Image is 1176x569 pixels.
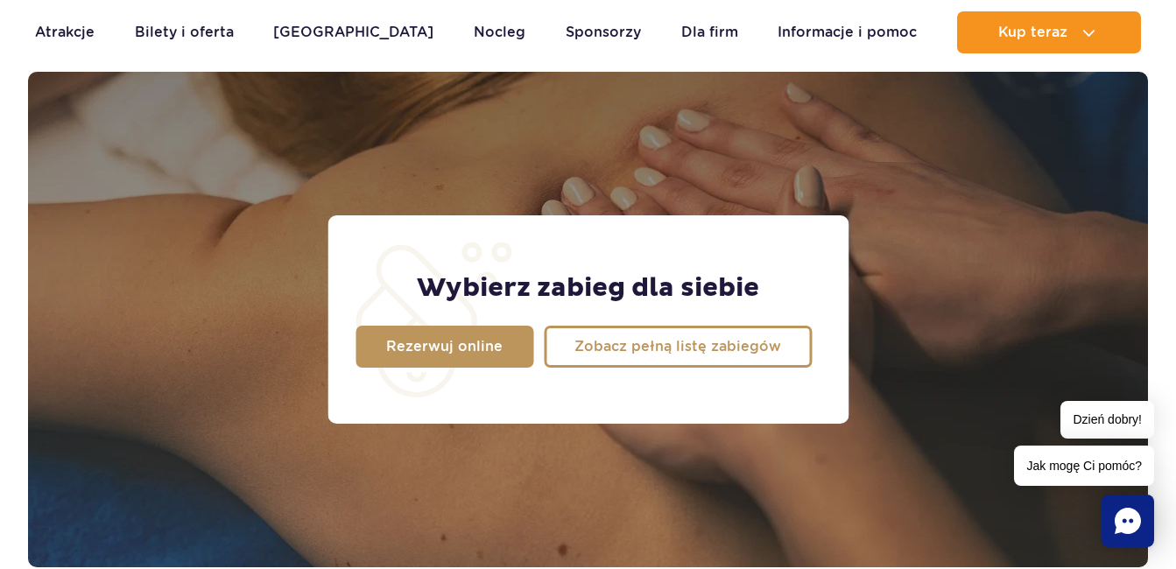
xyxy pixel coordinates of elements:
a: Sponsorzy [566,11,641,53]
span: Kup teraz [998,25,1067,40]
span: Jak mogę Ci pomóc? [1014,446,1154,486]
div: Chat [1102,495,1154,547]
span: Zobacz pełną listę zabiegów [574,340,781,354]
h2: Wybierz zabieg dla siebie [417,271,759,305]
a: [GEOGRAPHIC_DATA] [273,11,433,53]
a: Dla firm [681,11,738,53]
a: Informacje i pomoc [778,11,917,53]
a: Atrakcje [35,11,95,53]
button: Kup teraz [957,11,1141,53]
span: Rezerwuj online [386,340,503,354]
a: Zobacz pełną listę zabiegów [544,326,812,368]
a: Bilety i oferta [135,11,234,53]
a: Nocleg [474,11,525,53]
a: Rezerwuj online [356,326,533,368]
span: Dzień dobry! [1060,401,1154,439]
